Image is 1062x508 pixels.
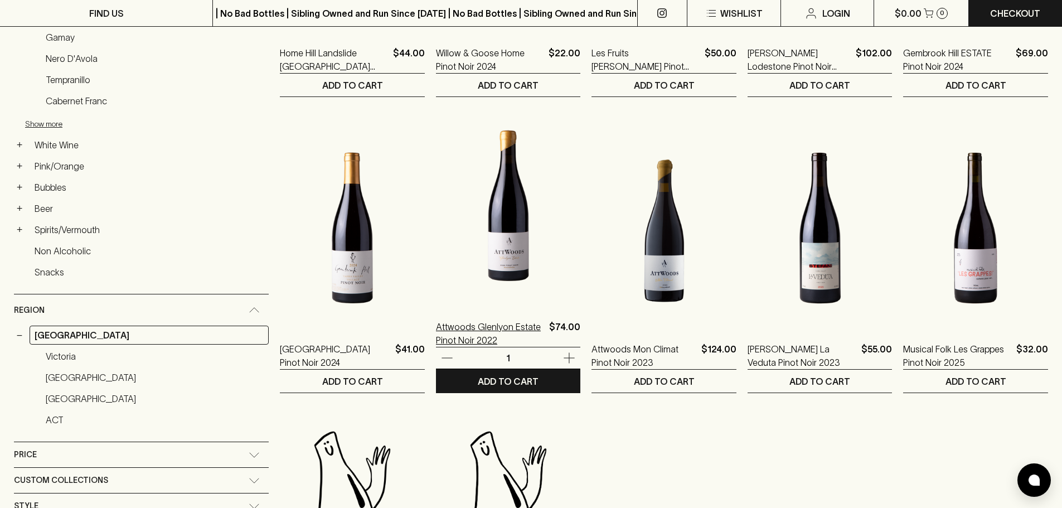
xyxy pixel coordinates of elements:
[30,136,269,154] a: White Wine
[856,46,892,73] p: $102.00
[14,473,108,487] span: Custom Collections
[748,46,852,73] a: [PERSON_NAME] Lodestone Pinot Noir 2023
[634,79,695,92] p: ADD TO CART
[591,130,736,326] img: Attwoods Mon Climat Pinot Noir 2023
[436,46,545,73] a: Willow & Goose Home Pinot Noir 2024
[14,294,269,326] div: Region
[41,389,269,408] a: [GEOGRAPHIC_DATA]
[41,49,269,68] a: Nero d'Avola
[990,7,1040,20] p: Checkout
[14,448,37,462] span: Price
[1016,342,1048,369] p: $32.00
[41,28,269,47] a: Gamay
[30,241,269,260] a: Non Alcoholic
[14,182,25,193] button: +
[822,7,850,20] p: Login
[591,46,700,73] a: Les Fruits [PERSON_NAME] Pinot Noir 2023
[903,130,1048,326] img: Musical Folk Les Grappes Pinot Noir 2025
[41,347,269,366] a: Victoria
[1016,46,1048,73] p: $69.00
[41,70,269,89] a: Tempranillo
[14,224,25,235] button: +
[14,303,45,317] span: Region
[903,74,1048,96] button: ADD TO CART
[393,46,425,73] p: $44.00
[634,375,695,388] p: ADD TO CART
[41,410,269,429] a: ACT
[14,203,25,214] button: +
[436,108,581,303] img: Attwoods Glenlyon Estate Pinot Noir 2022
[705,46,736,73] p: $50.00
[41,368,269,387] a: [GEOGRAPHIC_DATA]
[945,79,1006,92] p: ADD TO CART
[436,370,581,393] button: ADD TO CART
[591,342,697,369] a: Attwoods Mon Climat Pinot Noir 2023
[30,178,269,197] a: Bubbles
[861,342,892,369] p: $55.00
[395,342,425,369] p: $41.00
[280,370,425,393] button: ADD TO CART
[495,352,522,364] p: 1
[945,375,1006,388] p: ADD TO CART
[591,370,736,393] button: ADD TO CART
[549,46,580,73] p: $22.00
[14,161,25,172] button: +
[748,130,893,326] img: Alessandro Stefani La Veduta Pinot Noir 2023
[903,370,1048,393] button: ADD TO CART
[748,74,893,96] button: ADD TO CART
[478,79,539,92] p: ADD TO CART
[322,375,383,388] p: ADD TO CART
[30,220,269,239] a: Spirits/Vermouth
[591,74,736,96] button: ADD TO CART
[14,330,25,341] button: −
[30,326,269,345] a: [GEOGRAPHIC_DATA]
[1029,475,1040,486] img: bubble-icon
[789,375,850,388] p: ADD TO CART
[280,46,389,73] a: Home Hill Landslide [GEOGRAPHIC_DATA] Pinot Noir 2023
[14,442,269,467] div: Price
[436,320,545,347] a: Attwoods Glenlyon Estate Pinot Noir 2022
[748,342,857,369] a: [PERSON_NAME] La Veduta Pinot Noir 2023
[25,113,171,136] button: Show more
[280,130,425,326] img: Gembrook Hill Village Pinot Noir 2024
[940,10,944,16] p: 0
[280,74,425,96] button: ADD TO CART
[89,7,124,20] p: FIND US
[789,79,850,92] p: ADD TO CART
[549,320,580,347] p: $74.00
[478,375,539,388] p: ADD TO CART
[903,342,1012,369] a: Musical Folk Les Grappes Pinot Noir 2025
[30,199,269,218] a: Beer
[748,370,893,393] button: ADD TO CART
[30,157,269,176] a: Pink/Orange
[903,46,1011,73] a: Gembrook Hill ESTATE Pinot Noir 2024
[14,139,25,151] button: +
[720,7,763,20] p: Wishlist
[14,468,269,493] div: Custom Collections
[41,91,269,110] a: Cabernet Franc
[701,342,736,369] p: $124.00
[30,263,269,282] a: Snacks
[280,342,391,369] a: [GEOGRAPHIC_DATA] Pinot Noir 2024
[436,74,581,96] button: ADD TO CART
[895,7,922,20] p: $0.00
[322,79,383,92] p: ADD TO CART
